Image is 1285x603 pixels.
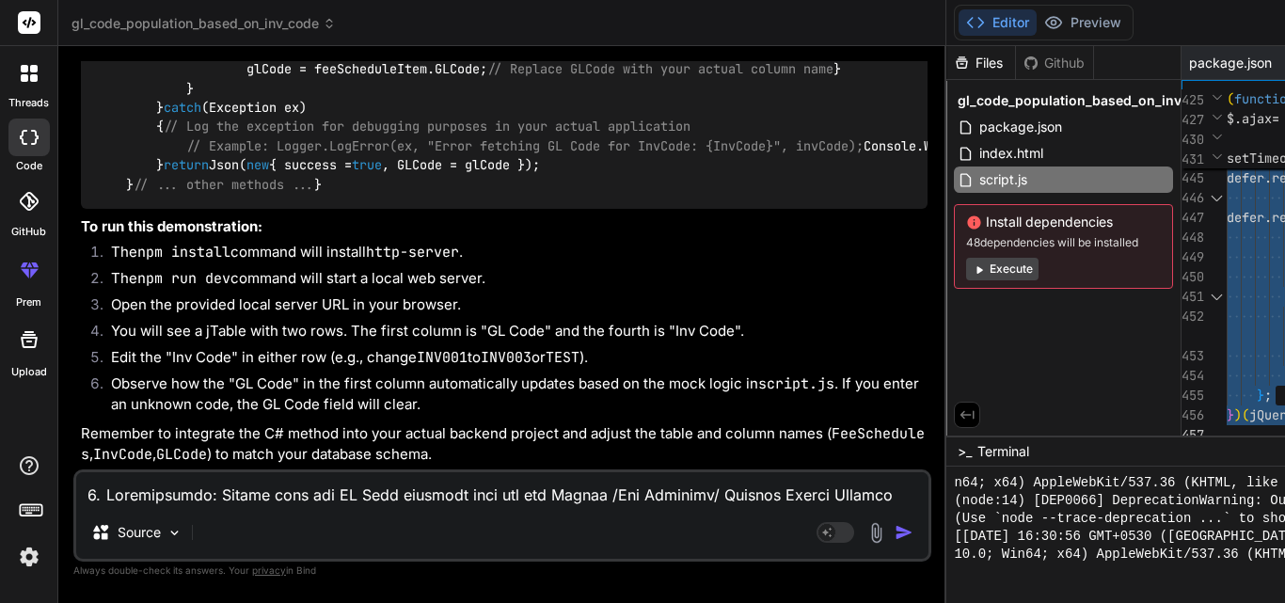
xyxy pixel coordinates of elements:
[1189,54,1272,72] span: package.json
[1227,209,1264,226] span: defer
[1264,387,1272,404] span: ;
[1204,188,1229,208] div: Click to collapse the range.
[966,213,1161,231] span: Install dependencies
[8,95,49,111] label: threads
[16,158,42,174] label: code
[1182,267,1202,287] div: 450
[1234,406,1242,423] span: )
[156,445,207,464] code: GLCode
[11,224,46,240] label: GitHub
[1037,9,1129,36] button: Preview
[1234,110,1242,127] span: .
[118,523,161,542] p: Source
[1242,406,1249,423] span: (
[1182,188,1202,208] div: 446
[417,348,468,367] code: INV001
[1182,168,1202,188] div: 445
[134,176,314,193] span: // ... other methods ...
[16,294,41,310] label: prem
[546,348,579,367] code: TEST
[1182,386,1202,405] div: 455
[1204,287,1229,307] div: Click to collapse the range.
[137,269,230,288] code: npm run dev
[958,442,972,461] span: >_
[1227,169,1264,186] span: defer
[758,374,834,393] code: script.js
[895,523,913,542] img: icon
[252,564,286,576] span: privacy
[966,235,1161,250] span: 48 dependencies will be installed
[96,347,928,373] li: Edit the "Inv Code" in either row (e.g., change to or ).
[958,91,1219,110] span: gl_code_population_based_on_inv_code
[1016,54,1093,72] div: Github
[1182,346,1202,366] div: 453
[1257,387,1264,404] span: }
[13,541,45,573] img: settings
[1272,110,1279,127] span: =
[96,268,928,294] li: The command will start a local web server.
[977,116,1064,138] span: package.json
[487,61,833,78] span: // Replace GLCode with your actual column name
[93,445,152,464] code: InvCode
[966,258,1039,280] button: Execute
[137,243,230,262] code: npm install
[959,9,1037,36] button: Editor
[1182,110,1202,130] span: 427
[81,217,262,235] strong: To run this demonstration:
[481,348,531,367] code: INV003
[11,364,47,380] label: Upload
[366,243,459,262] code: http-server
[71,14,336,33] span: gl_code_population_based_on_inv_code
[164,119,690,135] span: // Log the exception for debugging purposes in your actual application
[1182,90,1202,110] span: 425
[977,168,1029,191] span: script.js
[977,442,1029,461] span: Terminal
[1227,110,1234,127] span: $
[977,142,1045,165] span: index.html
[1227,90,1234,107] span: (
[96,321,928,347] li: You will see a jTable with two rows. The first column is "GL Code" and the fourth is "Inv Code".
[1182,228,1202,247] div: 448
[1242,110,1272,127] span: ajax
[865,522,887,544] img: attachment
[81,424,925,465] code: FeeSchedules
[1182,307,1202,326] div: 452
[164,99,201,116] span: catch
[1182,287,1202,307] div: 451
[946,54,1015,72] div: Files
[246,157,269,174] span: new
[1182,425,1202,445] div: 457
[1264,209,1272,226] span: .
[81,423,928,466] p: Remember to integrate the C# method into your actual backend project and adjust the table and col...
[96,294,928,321] li: Open the provided local server URL in your browser.
[167,525,182,541] img: Pick Models
[1227,406,1234,423] span: }
[1182,247,1202,267] div: 449
[96,373,928,416] li: Observe how the "GL Code" in the first column automatically updates based on the mock logic in . ...
[186,137,864,154] span: // Example: Logger.LogError(ex, "Error fetching GL Code for InvCode: {InvCode}", invCode);
[164,157,209,174] span: return
[352,157,382,174] span: true
[96,242,928,268] li: The command will install .
[1182,130,1202,150] span: 430
[73,562,931,579] p: Always double-check its answers. Your in Bind
[1182,366,1202,386] div: 454
[1182,150,1202,169] span: 431
[1182,405,1202,425] div: 456
[1264,169,1272,186] span: .
[1182,208,1202,228] div: 447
